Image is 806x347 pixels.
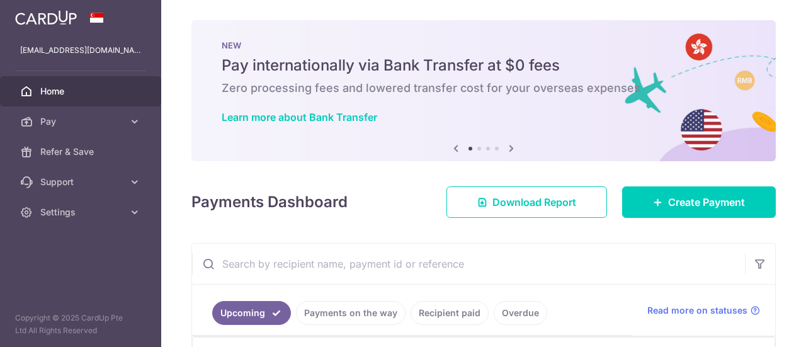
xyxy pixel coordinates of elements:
[40,85,123,98] span: Home
[222,81,746,96] h6: Zero processing fees and lowered transfer cost for your overseas expenses
[212,301,291,325] a: Upcoming
[647,304,747,317] span: Read more on statuses
[20,44,141,57] p: [EMAIL_ADDRESS][DOMAIN_NAME]
[222,40,746,50] p: NEW
[40,176,123,188] span: Support
[191,20,776,161] img: Bank transfer banner
[296,301,406,325] a: Payments on the way
[15,10,77,25] img: CardUp
[647,304,760,317] a: Read more on statuses
[222,111,377,123] a: Learn more about Bank Transfer
[191,191,348,213] h4: Payments Dashboard
[668,195,745,210] span: Create Payment
[40,206,123,219] span: Settings
[494,301,547,325] a: Overdue
[492,195,576,210] span: Download Report
[192,244,745,284] input: Search by recipient name, payment id or reference
[411,301,489,325] a: Recipient paid
[222,55,746,76] h5: Pay internationally via Bank Transfer at $0 fees
[446,186,607,218] a: Download Report
[622,186,776,218] a: Create Payment
[40,115,123,128] span: Pay
[40,145,123,158] span: Refer & Save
